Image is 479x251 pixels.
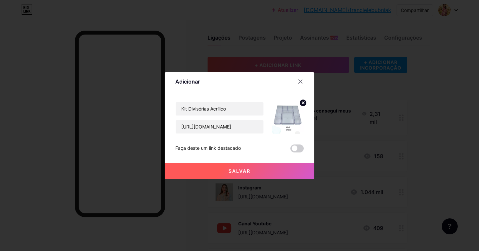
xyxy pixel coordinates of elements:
button: Salvar [165,163,314,179]
img: link_miniatura [272,102,304,134]
input: Título [176,102,263,116]
font: Adicionar [175,78,200,85]
font: Faça deste um link destacado [175,145,241,151]
input: URL [176,120,263,133]
font: Salvar [229,168,250,174]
